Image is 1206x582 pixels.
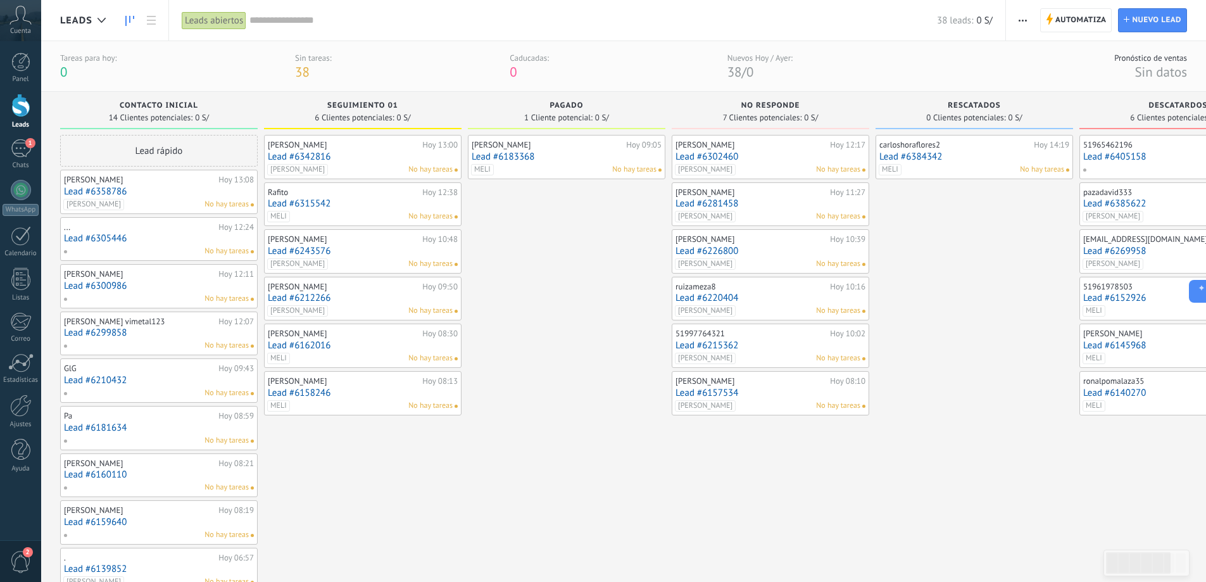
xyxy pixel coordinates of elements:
span: 6 Clientes potenciales: [315,114,394,122]
a: Lead #6315542 [268,198,458,209]
span: 14 Clientes potenciales: [109,114,192,122]
div: Hoy 11:27 [830,187,865,198]
span: 0 [60,63,67,80]
div: [PERSON_NAME] [64,459,215,469]
span: No hay tareas [1020,164,1064,175]
span: No hay tareas [408,164,453,175]
div: Listas [3,294,39,302]
span: 0 S/ [195,114,209,122]
div: [PERSON_NAME] [675,234,827,244]
span: No hay nada asignado [251,345,254,348]
span: MELI [471,164,494,175]
div: Correo [3,335,39,343]
span: No hay tareas [408,258,453,270]
span: No hay nada asignado [251,486,254,490]
a: Lead #6384342 [879,151,1069,162]
div: GlG [64,364,215,374]
span: Leads [60,15,92,27]
span: No hay tareas [816,305,860,317]
span: No hay tareas [204,482,249,493]
span: No hay nada asignado [862,168,865,172]
a: Lead #6139852 [64,564,254,574]
span: 0 [510,63,517,80]
span: No hay tareas [816,164,860,175]
span: PAGADO [550,101,584,110]
span: No hay nada asignado [251,392,254,395]
div: [PERSON_NAME] [64,269,215,279]
span: No hay nada asignado [251,440,254,443]
a: Lead #6226800 [675,246,865,256]
span: [PERSON_NAME] [267,305,328,317]
span: No hay tareas [204,340,249,351]
span: [PERSON_NAME] [675,258,736,270]
div: [PERSON_NAME] vimetal123 [64,317,215,327]
div: Hoy 13:00 [422,140,458,150]
div: Hoy 06:57 [218,553,254,563]
div: carloshoraflores2 [879,140,1031,150]
div: [PERSON_NAME] [675,140,827,150]
div: Sin tareas: [295,53,332,63]
a: Lead #6210432 [64,375,254,386]
div: Rafito [268,187,419,198]
span: MELI [1083,305,1105,317]
a: Lead #6183368 [472,151,662,162]
span: No hay nada asignado [658,168,662,172]
span: No hay tareas [408,353,453,364]
span: NO RESPONDE [741,101,800,110]
span: No hay tareas [408,400,453,412]
div: Hoy 08:19 [218,505,254,516]
a: Lead #6160110 [64,469,254,480]
span: No hay tareas [204,199,249,210]
span: No hay tareas [204,246,249,257]
div: Hoy 08:21 [218,459,254,469]
span: No hay nada asignado [455,310,458,313]
div: [PERSON_NAME] [675,376,827,386]
span: No hay nada asignado [862,263,865,266]
span: No hay nada asignado [455,357,458,360]
span: No hay nada asignado [862,215,865,218]
div: Hoy 10:39 [830,234,865,244]
span: RESCATADOS [948,101,1000,110]
div: ... [64,222,215,232]
div: Hoy 13:08 [218,175,254,185]
span: 7 Clientes potenciales: [723,114,802,122]
div: Calendario [3,250,39,258]
div: [PERSON_NAME] [675,187,827,198]
a: Lead #6162016 [268,340,458,351]
span: No hay tareas [408,305,453,317]
span: 2 [23,547,33,557]
a: Lead #6342816 [268,151,458,162]
span: [PERSON_NAME] [675,211,736,222]
span: 0 S/ [804,114,818,122]
div: [PERSON_NAME] [268,282,419,292]
div: . [64,553,215,563]
a: Lead #6181634 [64,422,254,433]
div: [PERSON_NAME] [64,175,215,185]
span: No hay tareas [816,211,860,222]
div: NO RESPONDE [678,101,863,112]
div: Estadísticas [3,376,39,384]
div: Leads abiertos [182,11,246,30]
a: Lead #6159640 [64,517,254,528]
div: Hoy 12:07 [218,317,254,327]
span: [PERSON_NAME] [675,353,736,364]
div: 51997764321 [675,329,827,339]
button: Más [1014,8,1032,32]
div: Hoy 08:13 [422,376,458,386]
div: Chats [3,161,39,170]
span: [PERSON_NAME] [675,164,736,175]
a: Lead #6281458 [675,198,865,209]
span: [PERSON_NAME] [675,305,736,317]
span: No hay nada asignado [862,310,865,313]
span: No hay nada asignado [455,215,458,218]
span: No hay nada asignado [251,250,254,253]
span: No hay tareas [204,435,249,446]
a: Lead #6220404 [675,293,865,303]
span: No hay tareas [204,529,249,541]
div: Hoy 12:11 [218,269,254,279]
span: 1 Cliente potencial: [524,114,593,122]
a: Lead #6358786 [64,186,254,197]
div: Hoy 09:43 [218,364,254,374]
a: Lead #6243576 [268,246,458,256]
div: Hoy 12:38 [422,187,458,198]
